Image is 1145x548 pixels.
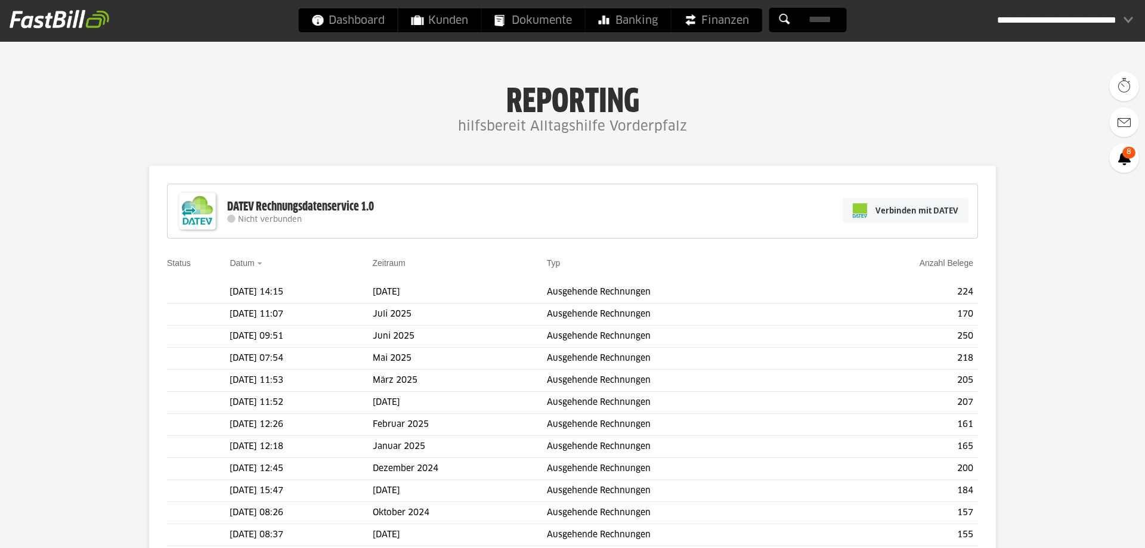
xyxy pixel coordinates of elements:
[230,258,254,268] a: Datum
[875,205,958,216] span: Verbinden mit DATEV
[843,198,968,223] a: Verbinden mit DATEV
[299,8,398,32] a: Dashboard
[312,8,385,32] span: Dashboard
[257,262,265,265] img: sort_desc.gif
[822,304,978,326] td: 170
[822,370,978,392] td: 205
[547,480,822,502] td: Ausgehende Rechnungen
[373,502,547,524] td: Oktober 2024
[547,326,822,348] td: Ausgehende Rechnungen
[373,326,547,348] td: Juni 2025
[482,8,585,32] a: Dokumente
[822,348,978,370] td: 218
[1053,512,1133,542] iframe: Öffnet ein Widget, in dem Sie weitere Informationen finden
[230,304,372,326] td: [DATE] 11:07
[671,8,762,32] a: Finanzen
[920,258,973,268] a: Anzahl Belege
[373,304,547,326] td: Juli 2025
[547,458,822,480] td: Ausgehende Rechnungen
[1109,143,1139,173] a: 8
[495,8,572,32] span: Dokumente
[230,281,372,304] td: [DATE] 14:15
[230,370,372,392] td: [DATE] 11:53
[547,524,822,546] td: Ausgehende Rechnungen
[227,199,374,215] div: DATEV Rechnungsdatenservice 1.0
[373,370,547,392] td: März 2025
[230,436,372,458] td: [DATE] 12:18
[373,524,547,546] td: [DATE]
[547,304,822,326] td: Ausgehende Rechnungen
[373,458,547,480] td: Dezember 2024
[373,414,547,436] td: Februar 2025
[373,281,547,304] td: [DATE]
[822,326,978,348] td: 250
[547,258,561,268] a: Typ
[230,414,372,436] td: [DATE] 12:26
[238,216,302,224] span: Nicht verbunden
[547,436,822,458] td: Ausgehende Rechnungen
[547,348,822,370] td: Ausgehende Rechnungen
[167,258,191,268] a: Status
[822,414,978,436] td: 161
[373,436,547,458] td: Januar 2025
[1122,147,1135,159] span: 8
[685,8,749,32] span: Finanzen
[230,392,372,414] td: [DATE] 11:52
[547,502,822,524] td: Ausgehende Rechnungen
[119,84,1026,115] h1: Reporting
[547,281,822,304] td: Ausgehende Rechnungen
[822,436,978,458] td: 165
[411,8,468,32] span: Kunden
[230,502,372,524] td: [DATE] 08:26
[822,458,978,480] td: 200
[230,524,372,546] td: [DATE] 08:37
[398,8,481,32] a: Kunden
[822,281,978,304] td: 224
[373,480,547,502] td: [DATE]
[230,480,372,502] td: [DATE] 15:47
[373,392,547,414] td: [DATE]
[230,458,372,480] td: [DATE] 12:45
[373,348,547,370] td: Mai 2025
[822,524,978,546] td: 155
[822,392,978,414] td: 207
[586,8,671,32] a: Banking
[822,502,978,524] td: 157
[599,8,658,32] span: Banking
[230,326,372,348] td: [DATE] 09:51
[547,392,822,414] td: Ausgehende Rechnungen
[174,187,221,235] img: DATEV-Datenservice Logo
[547,370,822,392] td: Ausgehende Rechnungen
[230,348,372,370] td: [DATE] 07:54
[853,203,867,218] img: pi-datev-logo-farbig-24.svg
[10,10,109,29] img: fastbill_logo_white.png
[547,414,822,436] td: Ausgehende Rechnungen
[373,258,406,268] a: Zeitraum
[822,480,978,502] td: 184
